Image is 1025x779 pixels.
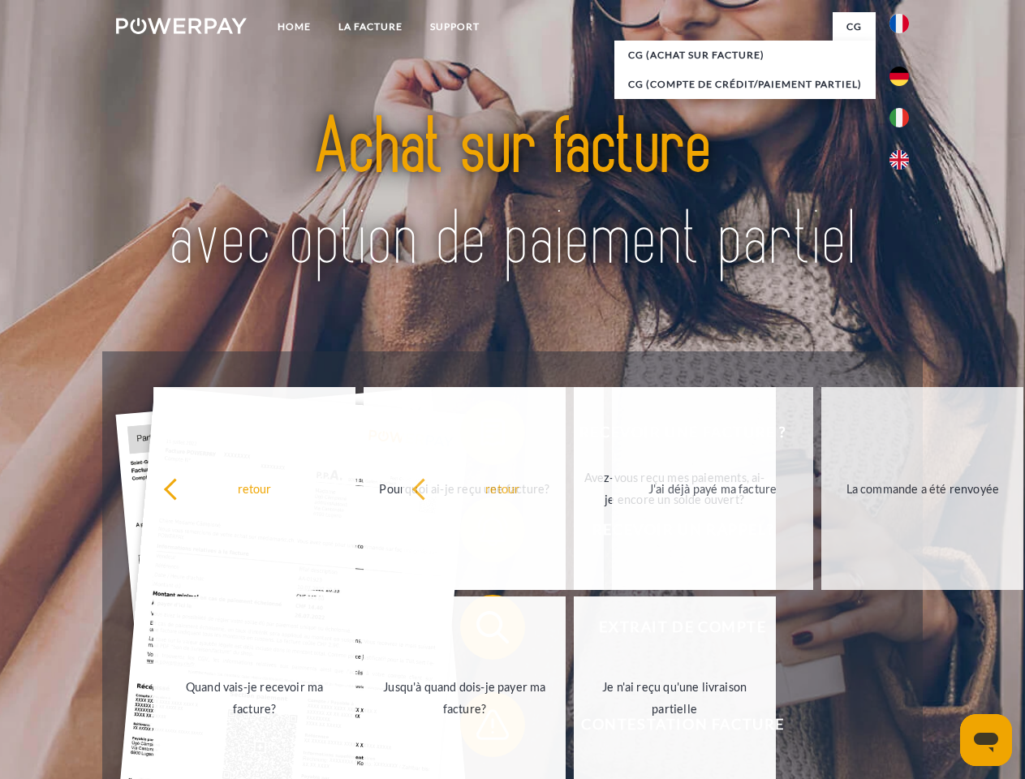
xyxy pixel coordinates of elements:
[325,12,416,41] a: LA FACTURE
[163,477,346,499] div: retour
[163,676,346,720] div: Quand vais-je recevoir ma facture?
[889,67,909,86] img: de
[264,12,325,41] a: Home
[831,477,1014,499] div: La commande a été renvoyée
[373,477,556,499] div: Pourquoi ai-je reçu une facture?
[889,150,909,170] img: en
[960,714,1012,766] iframe: Bouton de lancement de la fenêtre de messagerie
[614,70,876,99] a: CG (Compte de crédit/paiement partiel)
[116,18,247,34] img: logo-powerpay-white.svg
[622,477,804,499] div: J'ai déjà payé ma facture
[614,41,876,70] a: CG (achat sur facture)
[833,12,876,41] a: CG
[416,12,493,41] a: Support
[889,14,909,33] img: fr
[889,108,909,127] img: it
[373,676,556,720] div: Jusqu'à quand dois-je payer ma facture?
[411,477,594,499] div: retour
[584,676,766,720] div: Je n'ai reçu qu'une livraison partielle
[155,78,870,311] img: title-powerpay_fr.svg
